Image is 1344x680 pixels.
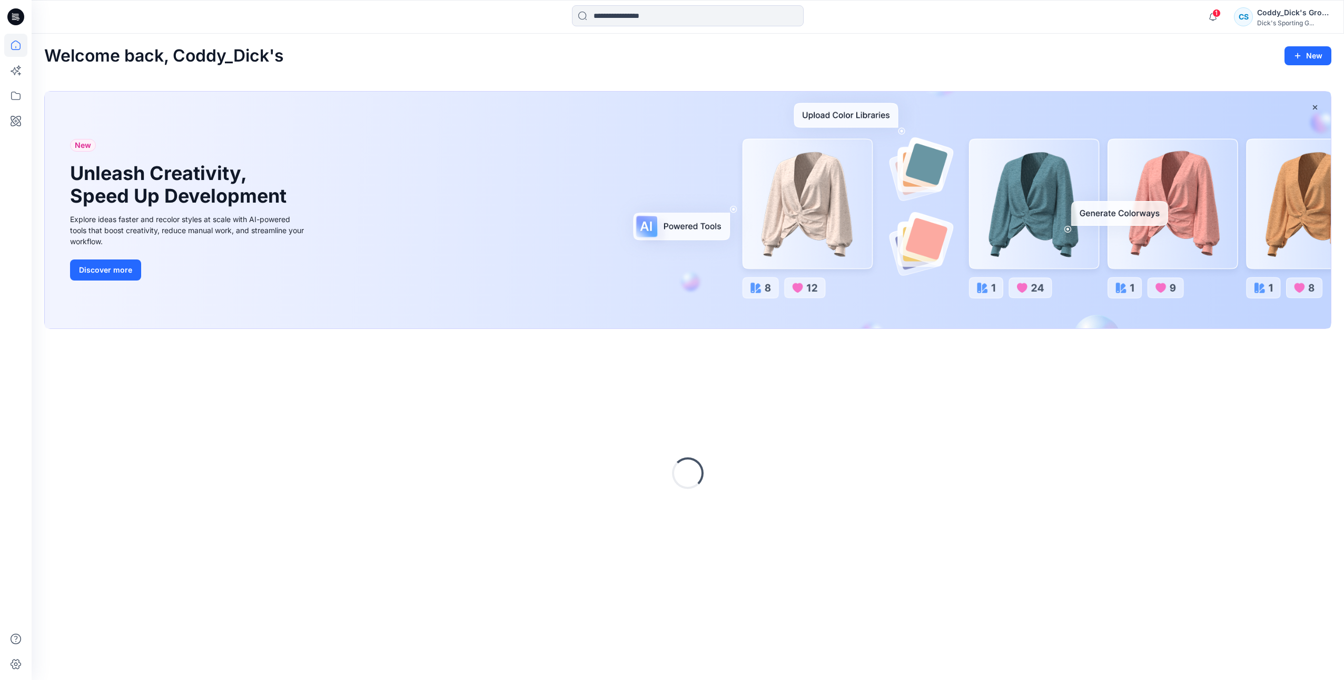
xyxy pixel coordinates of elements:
button: Discover more [70,259,141,281]
div: Coddy_Dick's Group [1257,6,1331,19]
div: Explore ideas faster and recolor styles at scale with AI-powered tools that boost creativity, red... [70,214,307,247]
span: 1 [1212,9,1221,17]
a: Discover more [70,259,307,281]
div: CS [1234,7,1253,26]
button: New [1284,46,1331,65]
span: New [75,139,91,152]
h2: Welcome back, Coddy_Dick's [44,46,284,66]
h1: Unleash Creativity, Speed Up Development [70,162,291,207]
div: Dick's Sporting G... [1257,19,1331,27]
